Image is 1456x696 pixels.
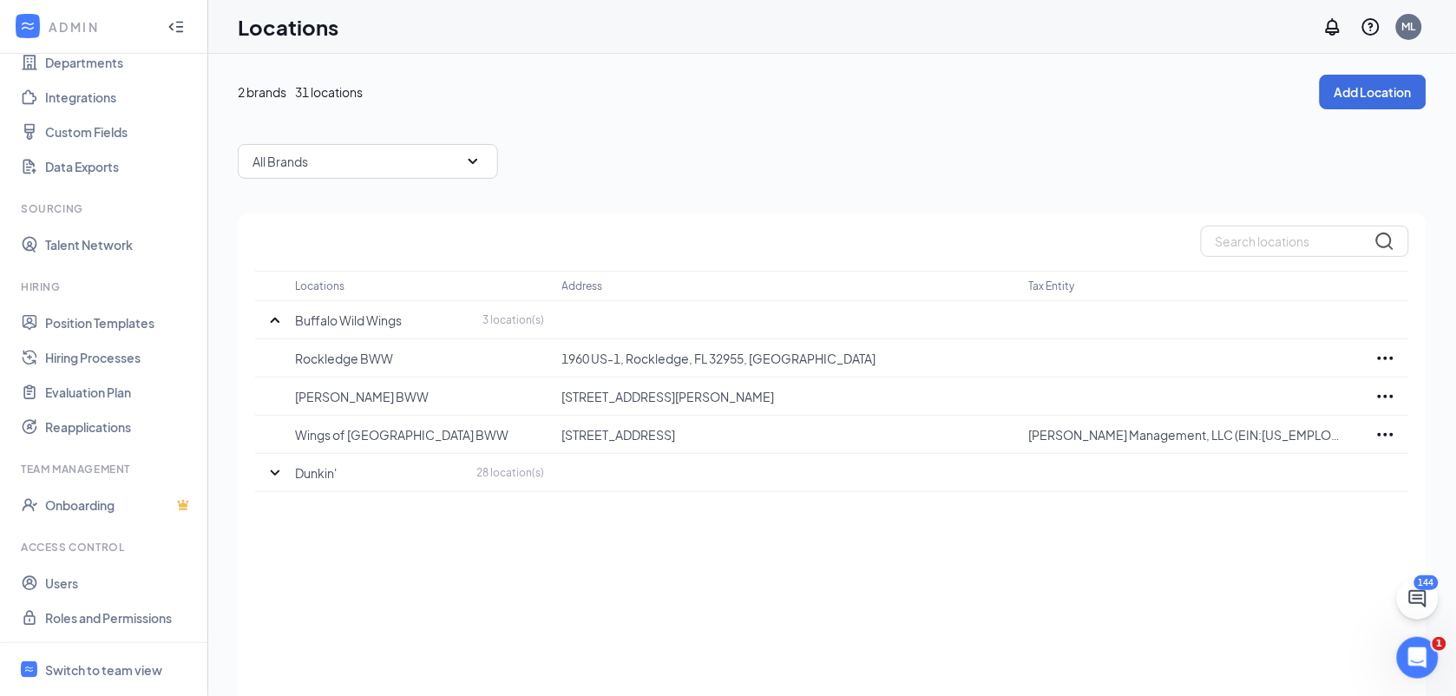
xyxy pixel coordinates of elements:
[1397,578,1439,620] button: ChatActive
[45,375,193,410] a: Evaluation Plan
[167,18,185,36] svg: Collapse
[21,201,190,216] div: Sourcing
[295,426,545,443] p: Wings of [GEOGRAPHIC_DATA] BWW
[562,388,1012,405] p: [STREET_ADDRESS][PERSON_NAME]
[1361,16,1381,37] svg: QuestionInfo
[562,426,1012,443] p: [STREET_ADDRESS]
[1402,19,1416,34] div: ML
[295,350,545,367] p: Rockledge BWW
[1414,575,1439,590] div: 144
[477,465,545,480] p: 28 location(s)
[238,12,338,42] h1: Locations
[1374,231,1395,252] svg: MagnifyingGlass
[1407,588,1428,609] svg: ChatActive
[265,463,285,483] svg: SmallChevronDown
[21,540,190,555] div: Access control
[19,17,36,35] svg: WorkstreamLogo
[21,462,190,476] div: Team Management
[295,464,337,482] p: Dunkin'
[1375,348,1396,369] svg: Ellipses
[45,488,193,522] a: OnboardingCrown
[483,312,545,327] p: 3 location(s)
[1397,637,1439,679] iframe: Intercom live chat
[45,45,193,80] a: Departments
[23,664,35,675] svg: WorkstreamLogo
[45,227,193,262] a: Talent Network
[1029,279,1075,293] p: Tax Entity
[265,310,285,331] svg: SmallChevronUp
[21,279,190,294] div: Hiring
[49,18,152,36] div: ADMIN
[462,151,483,172] svg: SmallChevronDown
[1320,75,1426,109] button: Add Location
[45,340,193,375] a: Hiring Processes
[295,82,363,102] span: 31 locations
[1375,424,1396,445] svg: Ellipses
[295,312,402,329] p: Buffalo Wild Wings
[562,279,603,293] p: Address
[45,149,193,184] a: Data Exports
[295,279,344,293] p: Locations
[45,566,193,601] a: Users
[45,115,193,149] a: Custom Fields
[1322,16,1343,37] svg: Notifications
[253,153,308,170] p: All Brands
[45,661,162,679] div: Switch to team view
[1433,637,1446,651] span: 1
[562,350,1012,367] p: 1960 US-1, Rockledge, FL 32955, [GEOGRAPHIC_DATA]
[1201,226,1409,257] input: Search locations
[1029,426,1345,443] p: [PERSON_NAME] Management, LLC (EIN:[US_EMPLOYER_IDENTIFICATION_NUMBER])
[45,80,193,115] a: Integrations
[45,305,193,340] a: Position Templates
[45,601,193,635] a: Roles and Permissions
[1375,386,1396,407] svg: Ellipses
[295,388,545,405] p: [PERSON_NAME] BWW
[238,82,286,102] span: 2 brands
[45,410,193,444] a: Reapplications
